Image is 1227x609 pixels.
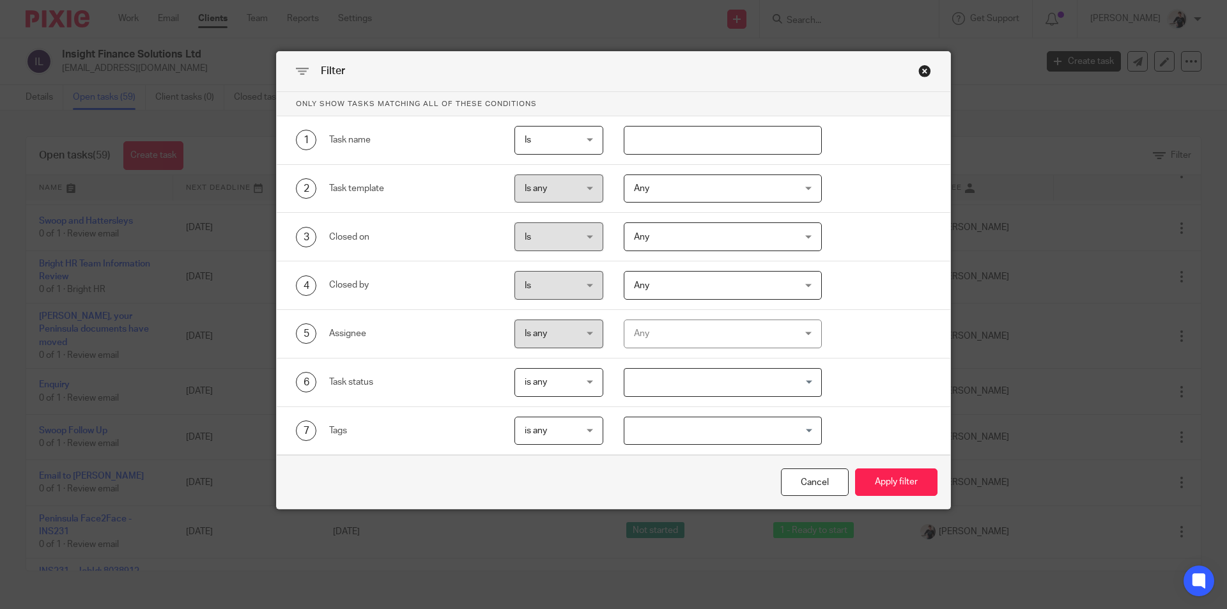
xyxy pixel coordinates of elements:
[296,420,316,441] div: 7
[525,233,531,242] span: Is
[918,65,931,77] div: Close this dialog window
[296,227,316,247] div: 3
[525,426,547,435] span: is any
[525,329,547,338] span: Is any
[634,320,784,347] div: Any
[781,468,849,496] div: Close this dialog window
[634,233,649,242] span: Any
[277,92,950,116] p: Only show tasks matching all of these conditions
[329,279,495,291] div: Closed by
[296,178,316,199] div: 2
[634,281,649,290] span: Any
[329,376,495,389] div: Task status
[634,184,649,193] span: Any
[329,134,495,146] div: Task name
[525,378,547,387] span: is any
[296,323,316,344] div: 5
[626,420,815,442] input: Search for option
[624,368,822,397] div: Search for option
[525,184,547,193] span: Is any
[626,371,815,394] input: Search for option
[329,327,495,340] div: Assignee
[296,130,316,150] div: 1
[296,275,316,296] div: 4
[525,281,531,290] span: Is
[329,182,495,195] div: Task template
[321,66,345,76] span: Filter
[329,424,495,437] div: Tags
[624,417,822,445] div: Search for option
[296,372,316,392] div: 6
[329,231,495,243] div: Closed on
[855,468,938,496] button: Apply filter
[525,135,531,144] span: Is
